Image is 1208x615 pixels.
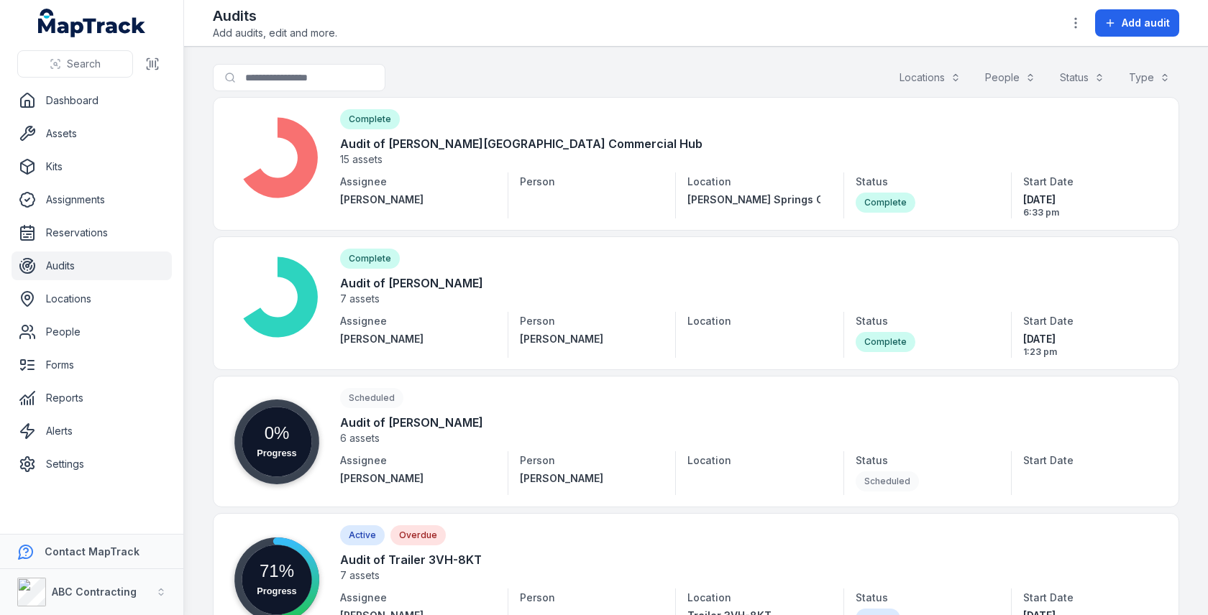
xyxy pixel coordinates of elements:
[1023,193,1156,218] time: 07/09/2025, 6:33:29 pm
[1023,207,1156,218] span: 6:33 pm
[12,185,172,214] a: Assignments
[12,251,172,280] a: Audits
[12,318,172,346] a: People
[1051,64,1114,91] button: Status
[17,50,133,78] button: Search
[12,417,172,445] a: Alerts
[1095,9,1179,37] button: Add audit
[12,152,172,181] a: Kits
[520,332,652,346] a: [PERSON_NAME]
[12,450,172,478] a: Settings
[12,384,172,412] a: Reports
[1023,193,1156,207] span: [DATE]
[12,351,172,379] a: Forms
[1023,332,1156,346] span: [DATE]
[52,586,137,598] strong: ABC Contracting
[1120,64,1179,91] button: Type
[687,193,820,207] a: [PERSON_NAME] Springs Commercial Hub
[856,193,915,213] div: Complete
[340,193,496,207] a: [PERSON_NAME]
[1122,16,1170,30] span: Add audit
[1023,332,1156,358] time: 05/09/2025, 1:23:41 pm
[890,64,970,91] button: Locations
[687,193,900,205] span: [PERSON_NAME] Springs Commercial Hub
[38,9,146,37] a: MapTrack
[340,332,496,346] a: [PERSON_NAME]
[213,6,337,26] h2: Audits
[340,471,496,486] a: [PERSON_NAME]
[213,26,337,40] span: Add audits, edit and more.
[976,64,1045,91] button: People
[520,471,652,486] a: [PERSON_NAME]
[12,285,172,313] a: Locations
[12,86,172,115] a: Dashboard
[45,545,139,558] strong: Contact MapTrack
[856,332,915,352] div: Complete
[856,471,919,491] div: Scheduled
[12,119,172,148] a: Assets
[12,218,172,247] a: Reservations
[67,57,101,71] span: Search
[1023,346,1156,358] span: 1:23 pm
